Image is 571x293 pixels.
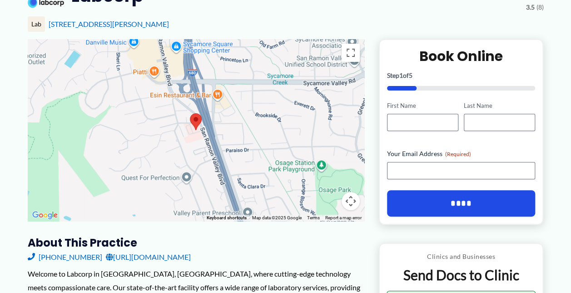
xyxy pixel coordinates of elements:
[30,209,60,221] a: Open this area in Google Maps (opens a new window)
[445,151,471,157] span: (Required)
[342,192,360,210] button: Map camera controls
[30,209,60,221] img: Google
[207,215,247,221] button: Keyboard shortcuts
[387,72,536,79] p: Step of
[526,1,535,13] span: 3.5
[342,44,360,62] button: Toggle fullscreen view
[28,236,364,250] h3: About this practice
[387,47,536,65] h2: Book Online
[325,215,362,220] a: Report a map error
[387,101,458,110] label: First Name
[387,149,536,158] label: Your Email Address
[409,71,412,79] span: 5
[28,16,45,32] div: Lab
[252,215,302,220] span: Map data ©2025 Google
[399,71,403,79] span: 1
[307,215,320,220] a: Terms
[28,250,102,264] a: [PHONE_NUMBER]
[106,250,191,264] a: [URL][DOMAIN_NAME]
[49,20,169,28] a: [STREET_ADDRESS][PERSON_NAME]
[387,251,536,263] p: Clinics and Businesses
[536,1,544,13] span: (8)
[387,266,536,284] p: Send Docs to Clinic
[464,101,535,110] label: Last Name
